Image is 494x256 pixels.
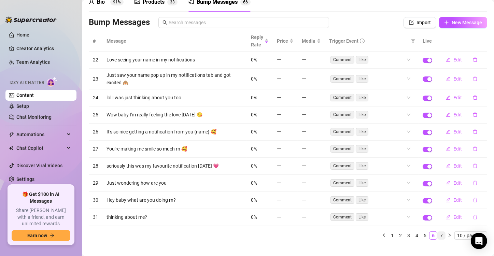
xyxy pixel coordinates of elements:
[16,93,34,98] a: Content
[89,89,102,106] td: 24
[50,233,55,238] span: arrow-right
[330,213,354,221] span: Comment
[89,158,102,175] td: 28
[5,16,57,23] img: logo-BBDzfeDw.svg
[467,160,483,171] button: delete
[440,212,467,223] button: Edit
[273,31,298,52] th: Price
[9,132,14,137] span: thunderbolt
[102,192,247,209] td: Hey baby what are you doing rn?
[89,17,150,28] h3: Bump Messages
[356,75,368,83] span: Like
[453,57,462,62] span: Edit
[438,232,445,239] a: 7
[251,57,257,62] span: 0%
[330,145,354,153] span: Comment
[473,215,478,219] span: delete
[446,231,454,240] button: right
[163,20,167,25] span: search
[411,39,415,43] span: filter
[251,197,257,203] span: 0%
[277,95,282,100] span: minus
[16,59,50,65] a: Team Analytics
[421,232,429,239] a: 5
[473,198,478,202] span: delete
[446,198,451,202] span: edit
[444,20,449,25] span: plus
[277,37,288,45] span: Price
[89,175,102,192] td: 29
[27,233,47,238] span: Earn now
[388,231,396,240] li: 1
[446,215,451,219] span: edit
[89,192,102,209] td: 30
[89,141,102,158] td: 27
[330,196,354,204] span: Comment
[356,196,368,204] span: Like
[169,19,325,26] input: Search messages
[440,195,467,205] button: Edit
[10,80,44,86] span: Izzy AI Chatter
[251,146,257,152] span: 0%
[277,215,282,219] span: minus
[102,175,247,192] td: Just wondering how are you
[439,17,487,28] button: New Message
[251,95,257,100] span: 0%
[453,163,462,169] span: Edit
[277,76,282,81] span: minus
[9,146,13,151] img: Chat Copilot
[277,198,282,202] span: minus
[302,198,307,202] span: minus
[440,73,467,84] button: Edit
[446,231,454,240] li: Next Page
[16,163,62,168] a: Discover Viral Videos
[302,129,307,134] span: minus
[16,103,29,109] a: Setup
[467,143,483,154] button: delete
[410,36,417,46] span: filter
[467,73,483,84] button: delete
[453,112,462,117] span: Edit
[251,129,257,134] span: 0%
[360,39,365,43] span: info-circle
[452,20,482,25] span: New Message
[473,112,478,117] span: delete
[453,146,462,152] span: Edit
[251,33,263,48] span: Reply Rate
[440,126,467,137] button: Edit
[440,92,467,103] button: Edit
[405,231,413,240] li: 3
[16,143,65,154] span: Chat Copilot
[330,162,354,170] span: Comment
[471,233,487,249] div: Open Intercom Messenger
[467,195,483,205] button: delete
[473,181,478,185] span: delete
[467,92,483,103] button: delete
[405,232,412,239] a: 3
[16,43,71,54] a: Creator Analytics
[429,232,437,239] a: 6
[417,20,431,25] span: Import
[446,181,451,185] span: edit
[277,57,282,62] span: minus
[277,181,282,185] span: minus
[356,145,368,153] span: Like
[356,111,368,118] span: Like
[473,163,478,168] span: delete
[380,231,388,240] li: Previous Page
[102,124,247,141] td: It's so nice getting a notification from you {name} 🥰
[453,180,462,186] span: Edit
[429,231,437,240] li: 6
[440,54,467,65] button: Edit
[12,207,70,227] span: Share [PERSON_NAME] with a friend, and earn unlimited rewards
[467,177,483,188] button: delete
[356,162,368,170] span: Like
[473,76,478,81] span: delete
[448,233,452,237] span: right
[16,32,29,38] a: Home
[277,146,282,151] span: minus
[421,231,429,240] li: 5
[12,191,70,204] span: 🎁 Get $100 in AI Messages
[277,129,282,134] span: minus
[302,112,307,117] span: minus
